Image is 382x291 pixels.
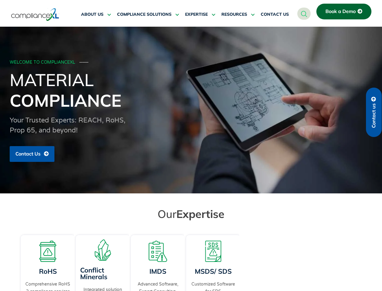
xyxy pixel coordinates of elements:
span: Book a Demo [325,9,356,14]
a: navsearch-button [297,8,311,20]
span: Contact Us [15,151,41,157]
a: Contact us [366,88,382,137]
span: CONTACT US [261,12,289,17]
h1: Material [10,69,373,111]
span: COMPLIANCE SOLUTIONS [117,12,171,17]
img: A list board with a warning [147,241,168,262]
span: EXPERTISE [185,12,208,17]
a: COMPLIANCE SOLUTIONS [117,7,179,22]
span: Expertise [176,207,224,221]
a: RESOURCES [221,7,255,22]
img: A representation of minerals [92,239,113,261]
img: logo-one.svg [11,8,59,22]
div: WELCOME TO COMPLIANCEXL [10,60,371,65]
span: Contact us [371,103,377,128]
a: CONTACT US [261,7,289,22]
span: RESOURCES [221,12,247,17]
a: MSDS/ SDS [195,267,232,276]
h2: Our [22,207,361,221]
span: ─── [80,60,89,65]
span: Your Trusted Experts: REACH, RoHS, Prop 65, and beyond! [10,116,126,134]
a: EXPERTISE [185,7,215,22]
a: Conflict Minerals [80,266,107,281]
a: RoHS [39,267,57,276]
span: ABOUT US [81,12,103,17]
a: Book a Demo [316,4,371,19]
img: A board with a warning sign [37,241,58,262]
a: ABOUT US [81,7,111,22]
a: IMDS [149,267,166,276]
img: A warning board with SDS displaying [203,241,224,262]
a: Contact Us [10,146,54,162]
span: Compliance [10,90,121,111]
